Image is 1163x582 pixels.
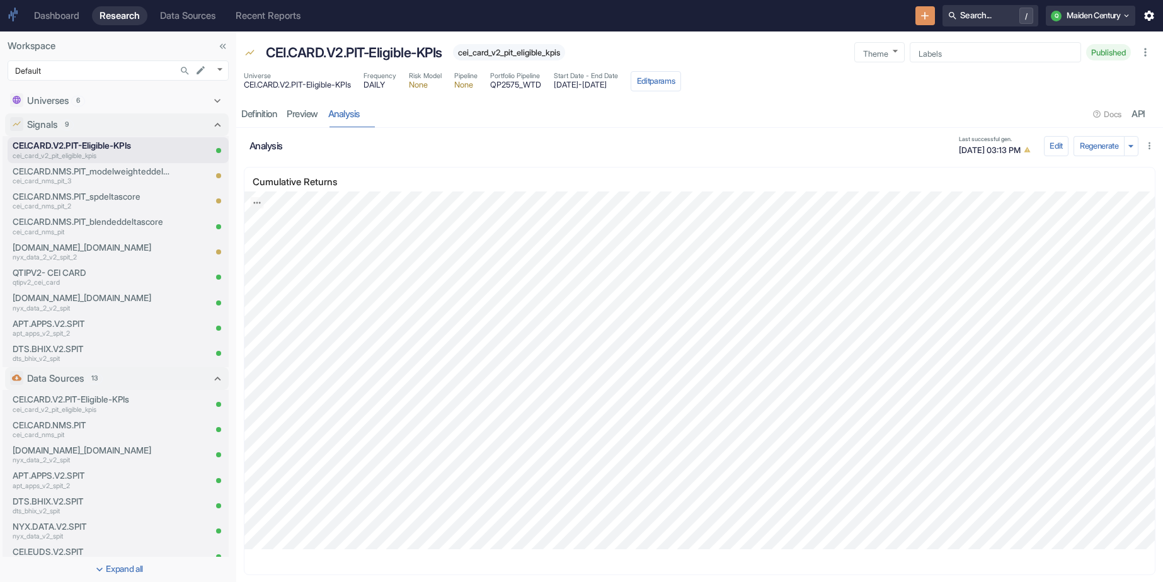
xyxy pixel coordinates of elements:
button: New Resource [915,6,935,26]
p: dts_bhix_v2_spit [13,354,171,364]
a: CEI.CARD.V2.PIT-Eligible-KPIscei_card_v2_pit_eligible_kpis [13,393,205,414]
p: DTS.BHIX.V2.SPIT [13,343,171,355]
p: dts_bhix_v2_spit [13,506,205,516]
p: cei_card_nms_pit [13,227,171,237]
div: Data Sources [160,10,215,21]
p: DTS.BHIX.V2.SPIT [13,495,205,508]
button: Docs [1089,105,1126,125]
span: cei_card_v2_pit_eligible_kpis [453,48,565,57]
a: [DOMAIN_NAME]_[DOMAIN_NAME]nyx_data_2_v2_spit [13,292,171,313]
div: Q [1051,11,1062,21]
a: APT.APPS.V2.SPITapt_apps_v2_spit_2 [13,317,171,339]
div: Default [8,60,229,81]
p: nyx_data_2_v2_spit [13,304,171,314]
span: Frequency [364,71,396,81]
a: CEI.CARD.NMS.PIT_modelweighteddeltascorecei_card_nms_pit_3 [13,165,171,186]
button: Editparams [631,71,681,91]
span: DAILY [364,81,396,89]
div: resource tabs [236,101,1163,127]
p: apt_apps_v2_spit_2 [13,329,171,339]
span: 13 [87,374,102,384]
a: DTS.BHIX.V2.SPITdts_bhix_v2_spit [13,495,205,516]
div: Universes6 [5,89,229,112]
span: Universe [244,71,351,81]
a: Recent Reports [228,6,308,25]
button: QMaiden Century [1046,6,1135,26]
p: Universes [27,94,69,108]
a: CEI.CARD.V2.PIT-Eligible-KPIscei_card_v2_pit_eligible_kpis [13,139,171,161]
p: CEI.CARD.NMS.PIT_modelweighteddeltascore [13,165,171,178]
p: [DOMAIN_NAME]_[DOMAIN_NAME] [13,444,205,457]
div: CEI.CARD.V2.PIT-Eligible-KPIs [263,39,445,66]
span: Published [1086,48,1131,57]
button: Search... [176,62,193,79]
a: DTS.BHIX.V2.SPITdts_bhix_v2_spit [13,343,171,364]
a: QTIPV2- CEI CARDqtipv2_cei_card [13,266,171,288]
p: cei_card_nms_pit_2 [13,202,171,212]
button: config [1044,136,1069,156]
p: APT.APPS.V2.SPIT [13,317,171,330]
a: Export; Press ENTER to open [251,197,264,208]
span: Signal [244,48,255,60]
p: nyx_data_2_v2_spit [13,455,205,465]
p: CEI.CARD.NMS.PIT_blendeddeltascore [13,215,171,228]
a: CEI.CARD.NMS.PIT_blendeddeltascorecei_card_nms_pit [13,215,171,237]
p: APT.APPS.V2.SPIT [13,469,205,482]
a: CEI.EUDS.V2.SPITcei_euds_v2_spit [13,545,205,567]
span: [DATE] - [DATE] [554,81,618,89]
p: Workspace [8,39,229,53]
p: CEI.CARD.V2.PIT-Eligible-KPIs [266,43,442,63]
p: CEI.CARD.V2.PIT-Eligible-KPIs [13,139,171,152]
a: Research [92,6,147,25]
span: 9 [60,120,73,130]
div: Dashboard [34,10,79,21]
div: Data Sources13 [5,367,229,390]
p: cei_card_v2_pit_eligible_kpis [13,151,171,161]
div: API [1131,108,1145,120]
p: cei_card_nms_pit_3 [13,176,171,186]
a: CEI.CARD.NMS.PITcei_card_nms_pit [13,419,205,440]
button: edit [192,62,209,79]
p: Data Sources [27,372,84,385]
a: NYX.DATA.V2.SPITnyx_data_v2_spit [13,520,205,542]
p: qtipv2_cei_card [13,278,171,288]
a: [DOMAIN_NAME]_[DOMAIN_NAME]nyx_data_2_v2_spit [13,444,205,465]
div: Research [100,10,140,21]
p: nyx_data_v2_spit [13,532,205,542]
p: Cumulative Returns [253,175,357,189]
a: CEI.CARD.NMS.PIT_spdeltascorecei_card_nms_pit_2 [13,190,171,212]
a: [DOMAIN_NAME]_[DOMAIN_NAME]nyx_data_2_v2_spit_2 [13,241,171,263]
p: cei_card_v2_pit_eligible_kpis [13,405,205,415]
p: [DOMAIN_NAME]_[DOMAIN_NAME] [13,241,171,254]
a: preview [282,101,323,127]
button: Regenerate [1074,136,1125,156]
p: cei_card_nms_pit [13,430,205,440]
p: CEI.CARD.NMS.PIT_spdeltascore [13,190,171,203]
span: Portfolio Pipeline [490,71,541,81]
span: None [454,81,478,89]
p: CEI.CARD.V2.PIT-Eligible-KPIs [13,393,205,406]
a: Data Sources [152,6,223,25]
span: Pipeline [454,71,478,81]
p: apt_apps_v2_spit_2 [13,481,205,491]
a: Dashboard [26,6,87,25]
a: analysis [323,101,365,127]
div: Recent Reports [236,10,301,21]
div: Definition [241,108,277,120]
p: nyx_data_2_v2_spit_2 [13,253,171,263]
button: Search.../ [942,5,1038,26]
span: Risk Model [409,71,442,81]
p: CEI.CARD.NMS.PIT [13,419,205,431]
span: Start Date - End Date [554,71,618,81]
span: 6 [72,96,84,106]
span: QP2575_WTD [490,81,541,89]
button: Expand all [3,559,234,579]
span: Last successful gen. [959,136,1034,142]
span: None [409,81,442,89]
a: APT.APPS.V2.SPITapt_apps_v2_spit_2 [13,469,205,491]
div: Signals9 [5,113,229,136]
button: Collapse Sidebar [214,38,231,55]
span: CEI.CARD.V2.PIT-Eligible-KPIs [244,81,351,89]
p: QTIPV2- CEI CARD [13,266,171,279]
p: CEI.EUDS.V2.SPIT [13,545,205,558]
